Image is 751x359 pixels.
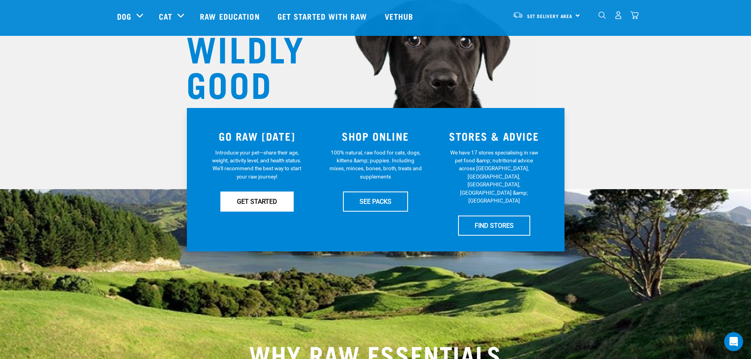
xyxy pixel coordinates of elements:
[448,149,540,205] p: We have 17 stores specialising in raw pet food &amp; nutritional advice across [GEOGRAPHIC_DATA],...
[186,30,344,136] h1: WILDLY GOOD NUTRITION
[220,192,294,211] a: GET STARTED
[527,15,573,17] span: Set Delivery Area
[614,11,622,19] img: user.png
[159,10,172,22] a: Cat
[377,0,423,32] a: Vethub
[512,11,523,19] img: van-moving.png
[598,11,606,19] img: home-icon-1@2x.png
[458,216,530,235] a: FIND STORES
[192,0,269,32] a: Raw Education
[630,11,639,19] img: home-icon@2x.png
[724,332,743,351] div: Open Intercom Messenger
[270,0,377,32] a: Get started with Raw
[343,192,408,211] a: SEE PACKS
[329,149,422,181] p: 100% natural, raw food for cats, dogs, kittens &amp; puppies. Including mixes, minces, bones, bro...
[211,149,303,181] p: Introduce your pet—share their age, weight, activity level, and health status. We'll recommend th...
[203,130,312,142] h3: GO RAW [DATE]
[321,130,430,142] h3: SHOP ONLINE
[440,130,549,142] h3: STORES & ADVICE
[117,10,131,22] a: Dog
